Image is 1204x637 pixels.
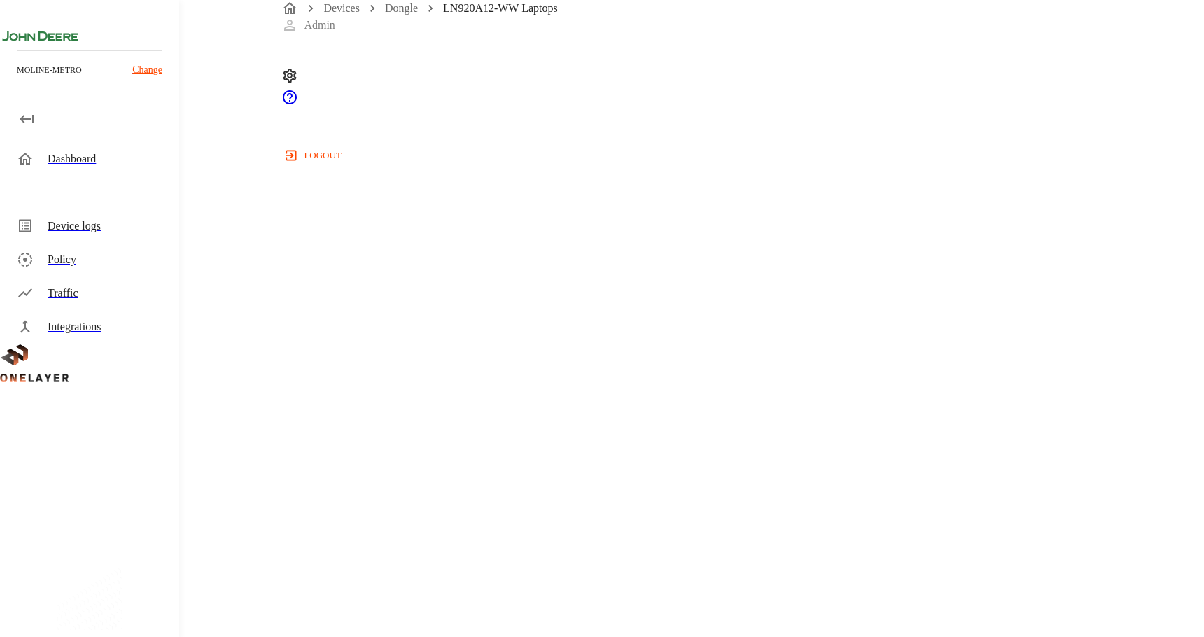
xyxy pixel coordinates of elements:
span: Support Portal [281,96,298,108]
a: onelayer-support [281,96,298,108]
p: Admin [304,17,335,34]
a: logout [281,144,1101,167]
a: Dongle [385,2,418,14]
a: Devices [323,2,360,14]
button: logout [281,144,346,167]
